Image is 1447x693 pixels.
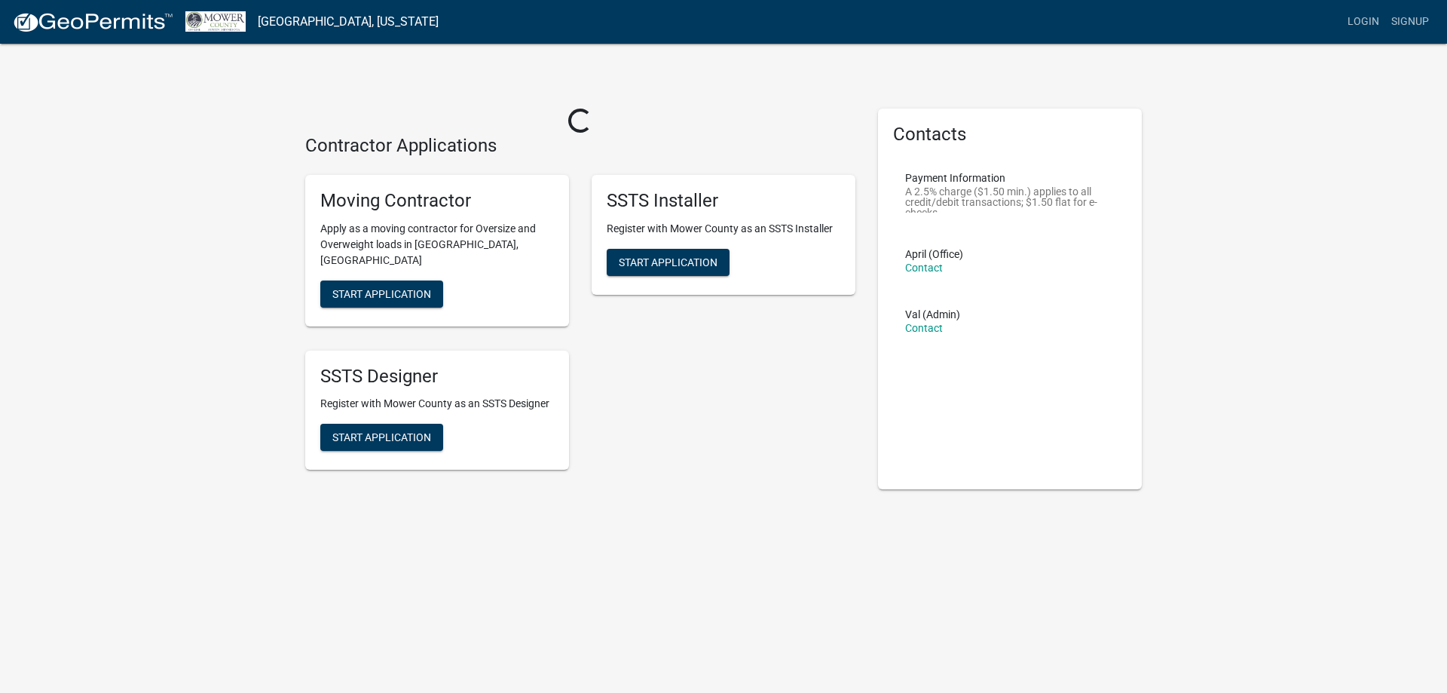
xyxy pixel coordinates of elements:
[332,287,431,299] span: Start Application
[905,173,1115,183] p: Payment Information
[320,396,554,412] p: Register with Mower County as an SSTS Designer
[607,190,840,212] h5: SSTS Installer
[305,135,855,482] wm-workflow-list-section: Contractor Applications
[619,256,717,268] span: Start Application
[905,322,943,334] a: Contact
[185,11,246,32] img: Mower County, Minnesota
[320,281,443,308] button: Start Application
[258,9,439,35] a: [GEOGRAPHIC_DATA], [US_STATE]
[607,249,730,276] button: Start Application
[905,249,963,259] p: April (Office)
[305,135,855,157] h4: Contractor Applications
[1385,8,1435,36] a: Signup
[1341,8,1385,36] a: Login
[607,221,840,237] p: Register with Mower County as an SSTS Installer
[320,221,554,268] p: Apply as a moving contractor for Oversize and Overweight loads in [GEOGRAPHIC_DATA], [GEOGRAPHIC_...
[905,262,943,274] a: Contact
[320,424,443,451] button: Start Application
[893,124,1127,146] h5: Contacts
[320,366,554,388] h5: SSTS Designer
[332,431,431,443] span: Start Application
[320,190,554,212] h5: Moving Contractor
[905,186,1115,213] p: A 2.5% charge ($1.50 min.) applies to all credit/debit transactions; $1.50 flat for e-checks
[905,309,960,320] p: Val (Admin)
